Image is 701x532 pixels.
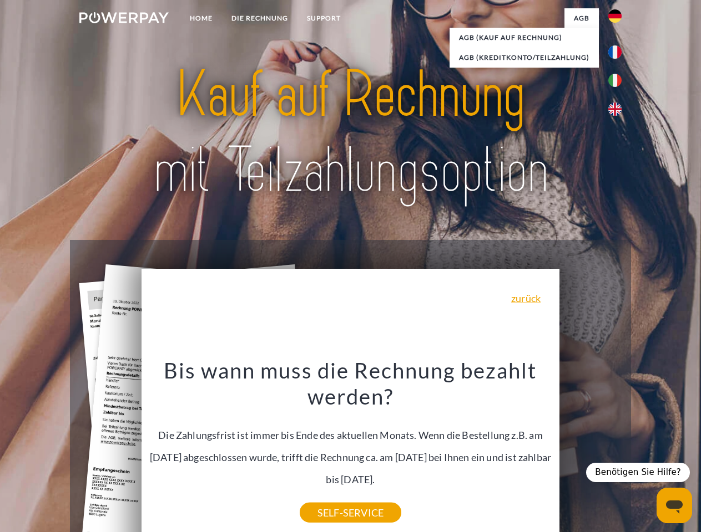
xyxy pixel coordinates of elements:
[511,293,541,303] a: zurück
[564,8,599,28] a: agb
[300,503,401,523] a: SELF-SERVICE
[450,48,599,68] a: AGB (Kreditkonto/Teilzahlung)
[79,12,169,23] img: logo-powerpay-white.svg
[148,357,553,410] h3: Bis wann muss die Rechnung bezahlt werden?
[608,45,622,59] img: fr
[297,8,350,28] a: SUPPORT
[222,8,297,28] a: DIE RECHNUNG
[180,8,222,28] a: Home
[450,28,599,48] a: AGB (Kauf auf Rechnung)
[586,463,690,482] div: Benötigen Sie Hilfe?
[608,103,622,116] img: en
[608,74,622,87] img: it
[106,53,595,212] img: title-powerpay_de.svg
[148,357,553,513] div: Die Zahlungsfrist ist immer bis Ende des aktuellen Monats. Wenn die Bestellung z.B. am [DATE] abg...
[608,9,622,23] img: de
[657,488,692,523] iframe: Schaltfläche zum Öffnen des Messaging-Fensters; Konversation läuft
